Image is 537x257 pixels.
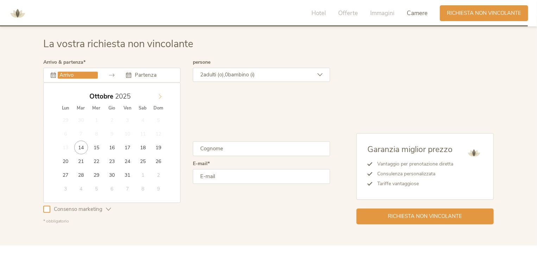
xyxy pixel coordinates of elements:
[59,154,72,168] span: Ottobre 20, 2025
[133,71,173,79] input: Partenza
[136,140,150,154] span: Ottobre 18, 2025
[200,71,203,78] span: 2
[203,71,225,78] span: adulti (o),
[105,182,119,195] span: Novembre 6, 2025
[89,106,104,111] span: Mer
[193,60,210,65] label: persone
[151,154,165,168] span: Ottobre 26, 2025
[59,140,72,154] span: Ottobre 13, 2025
[120,168,134,182] span: Ottobre 31, 2025
[136,113,150,127] span: Ottobre 4, 2025
[74,113,88,127] span: Settembre 30, 2025
[74,182,88,195] span: Novembre 4, 2025
[193,169,330,184] input: E-mail
[151,182,165,195] span: Novembre 9, 2025
[120,182,134,195] span: Novembre 7, 2025
[89,140,103,154] span: Ottobre 15, 2025
[136,154,150,168] span: Ottobre 25, 2025
[89,127,103,140] span: Ottobre 8, 2025
[151,106,166,111] span: Dom
[104,106,120,111] span: Gio
[228,71,255,78] span: bambino (i)
[120,127,134,140] span: Ottobre 10, 2025
[89,168,103,182] span: Ottobre 29, 2025
[151,113,165,127] span: Ottobre 5, 2025
[74,154,88,168] span: Ottobre 21, 2025
[372,159,453,169] li: Vantaggio per prenotazione diretta
[388,213,462,220] span: Richiesta non vincolante
[58,106,73,111] span: Lun
[465,144,483,162] img: AMONTI & LUNARIS Wellnessresort
[105,140,119,154] span: Ottobre 16, 2025
[136,168,150,182] span: Novembre 1, 2025
[370,9,394,17] span: Immagini
[120,113,134,127] span: Ottobre 3, 2025
[136,127,150,140] span: Ottobre 11, 2025
[59,113,72,127] span: Settembre 29, 2025
[59,168,72,182] span: Ottobre 27, 2025
[447,10,521,17] span: Richiesta non vincolante
[105,154,119,168] span: Ottobre 23, 2025
[338,9,358,17] span: Offerte
[74,127,88,140] span: Ottobre 7, 2025
[113,92,137,101] input: Year
[135,106,151,111] span: Sab
[89,93,113,100] span: Ottobre
[59,182,72,195] span: Novembre 3, 2025
[43,218,330,224] div: * obbligatorio
[74,140,88,154] span: Ottobre 14, 2025
[372,169,453,179] li: Consulenza personalizzata
[105,168,119,182] span: Ottobre 30, 2025
[367,144,453,155] span: Garanzia miglior prezzo
[43,37,193,51] span: La vostra richiesta non vincolante
[89,113,103,127] span: Ottobre 1, 2025
[43,60,86,65] label: Arrivo & partenza
[372,179,453,189] li: Tariffe vantaggiose
[74,168,88,182] span: Ottobre 28, 2025
[193,161,210,166] label: E-mail
[105,127,119,140] span: Ottobre 9, 2025
[89,182,103,195] span: Novembre 5, 2025
[311,9,326,17] span: Hotel
[58,71,98,79] input: Arrivo
[407,9,428,17] span: Camere
[120,154,134,168] span: Ottobre 24, 2025
[50,206,106,213] span: Consenso marketing
[105,113,119,127] span: Ottobre 2, 2025
[7,3,28,24] img: AMONTI & LUNARIS Wellnessresort
[120,140,134,154] span: Ottobre 17, 2025
[89,154,103,168] span: Ottobre 22, 2025
[136,182,150,195] span: Novembre 8, 2025
[7,11,28,15] a: AMONTI & LUNARIS Wellnessresort
[225,71,228,78] span: 0
[151,140,165,154] span: Ottobre 19, 2025
[151,127,165,140] span: Ottobre 12, 2025
[193,141,330,156] input: Cognome
[73,106,89,111] span: Mar
[120,106,135,111] span: Ven
[59,127,72,140] span: Ottobre 6, 2025
[151,168,165,182] span: Novembre 2, 2025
